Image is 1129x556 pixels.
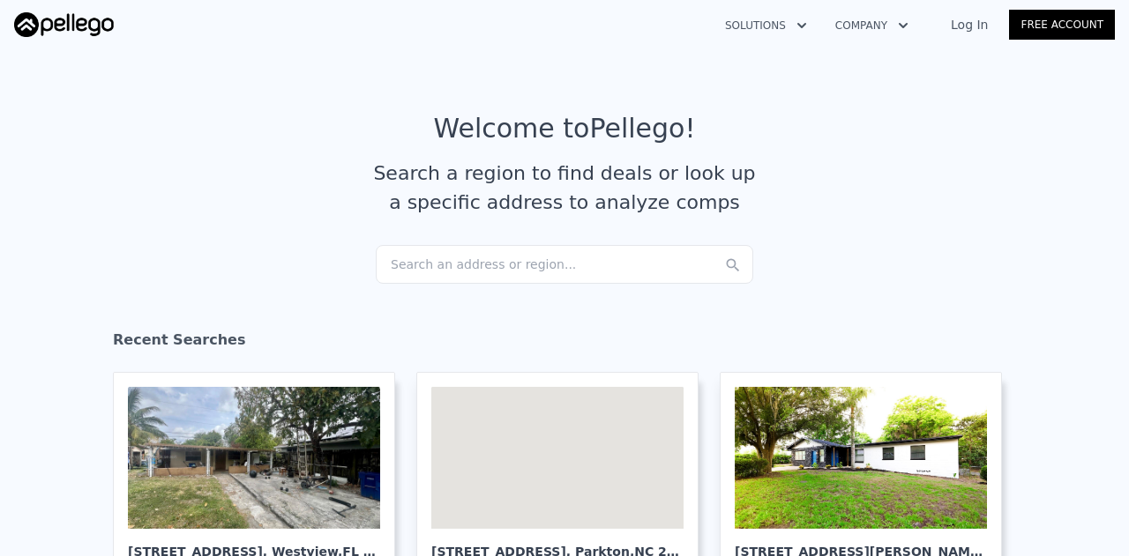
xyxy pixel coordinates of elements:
div: Map [431,387,684,529]
div: Welcome to Pellego ! [434,113,696,145]
div: Search an address or region... [376,245,753,284]
a: Log In [930,16,1009,33]
a: Free Account [1009,10,1115,40]
button: Company [821,10,923,41]
div: Search a region to find deals or look up a specific address to analyze comps [367,159,762,217]
img: Pellego [14,12,114,37]
button: Solutions [711,10,821,41]
div: Recent Searches [113,315,1016,372]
